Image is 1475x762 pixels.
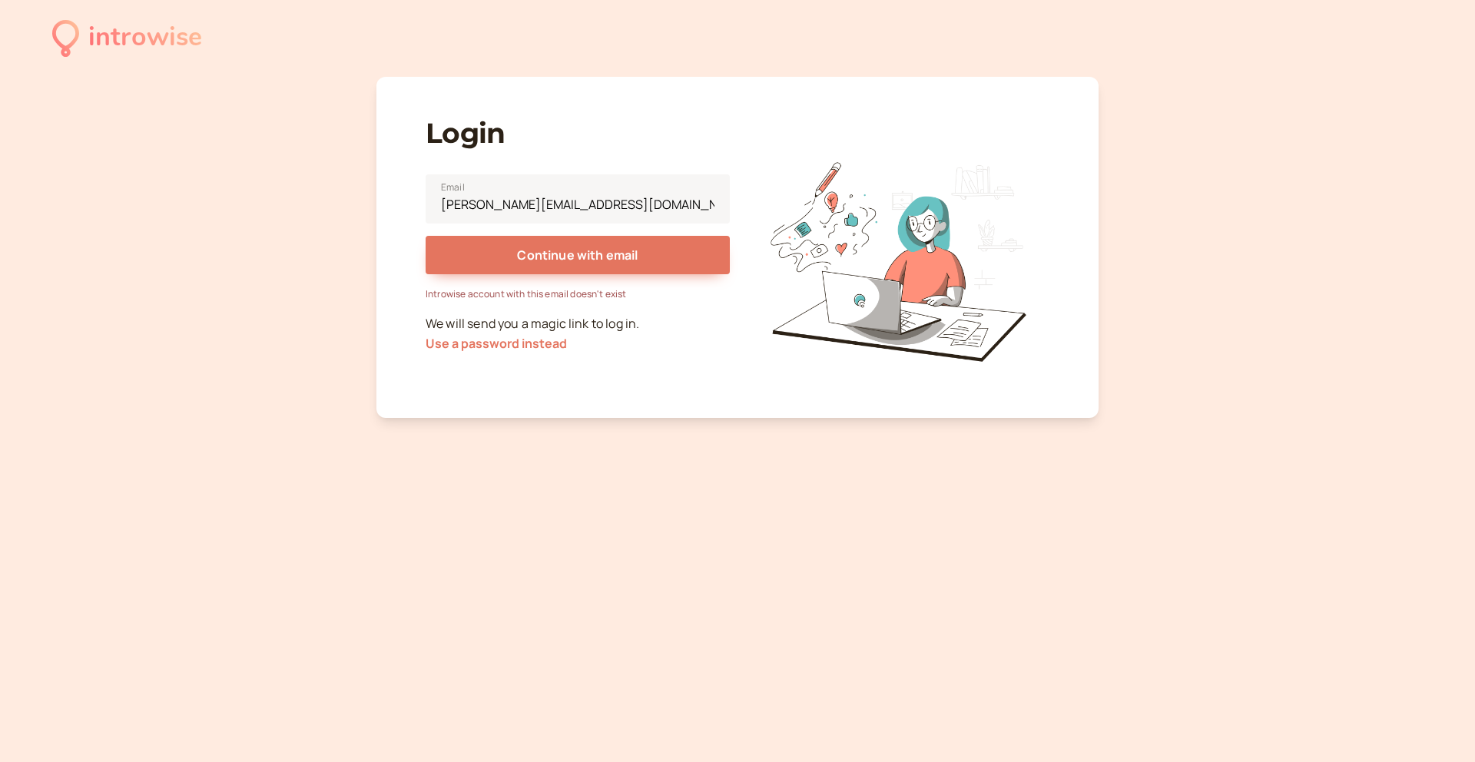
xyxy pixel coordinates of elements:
p: We will send you a magic link to log in. [426,314,730,354]
div: introwise [88,17,202,59]
div: Introwise account with this email doesn't exist [426,287,730,301]
span: Email [441,180,465,195]
input: Email [426,174,730,224]
a: introwise [52,17,202,59]
h1: Login [426,117,730,150]
span: Continue with email [517,247,638,263]
iframe: Chat Widget [1398,688,1475,762]
button: Use a password instead [426,336,567,350]
button: Continue with email [426,236,730,274]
